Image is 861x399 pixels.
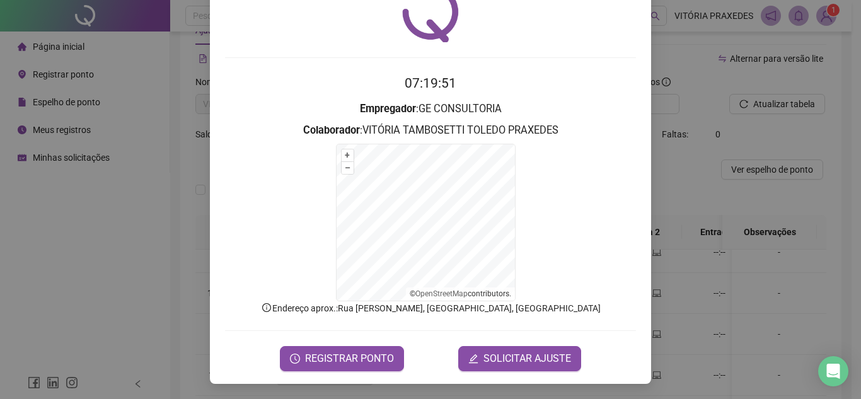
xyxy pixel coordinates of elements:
[225,122,636,139] h3: : VITÓRIA TAMBOSETTI TOLEDO PRAXEDES
[410,289,511,298] li: © contributors.
[342,149,354,161] button: +
[280,346,404,371] button: REGISTRAR PONTO
[360,103,416,115] strong: Empregador
[818,356,848,386] div: Open Intercom Messenger
[305,351,394,366] span: REGISTRAR PONTO
[468,354,478,364] span: edit
[405,76,456,91] time: 07:19:51
[261,302,272,313] span: info-circle
[225,101,636,117] h3: : GE CONSULTORIA
[483,351,571,366] span: SOLICITAR AJUSTE
[303,124,360,136] strong: Colaborador
[415,289,468,298] a: OpenStreetMap
[290,354,300,364] span: clock-circle
[342,162,354,174] button: –
[225,301,636,315] p: Endereço aprox. : Rua [PERSON_NAME], [GEOGRAPHIC_DATA], [GEOGRAPHIC_DATA]
[458,346,581,371] button: editSOLICITAR AJUSTE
